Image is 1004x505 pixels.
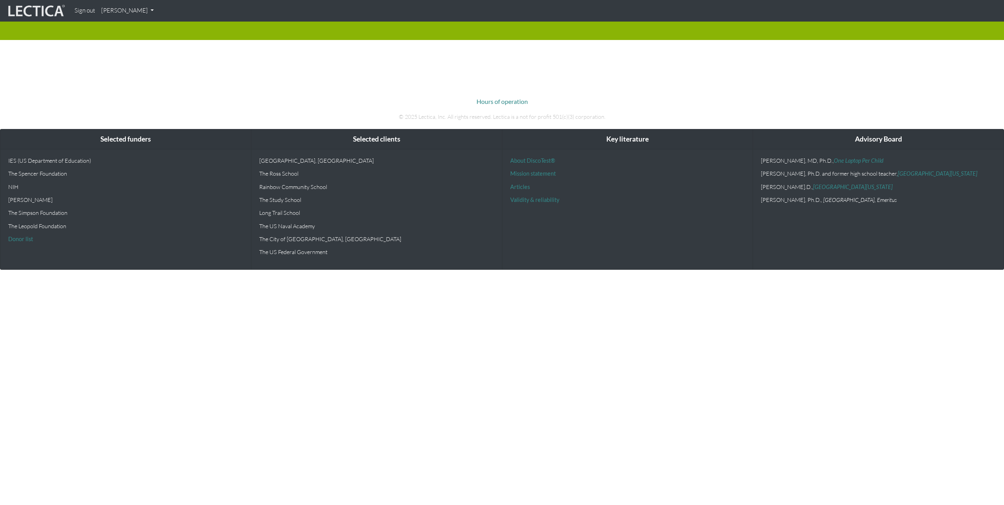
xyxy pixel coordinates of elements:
[251,129,502,149] div: Selected clients
[259,157,494,164] p: [GEOGRAPHIC_DATA], [GEOGRAPHIC_DATA]
[510,170,556,177] a: Mission statement
[510,157,555,164] a: About DiscoTest®
[259,196,494,203] p: The Study School
[71,3,98,18] a: Sign out
[761,170,996,177] p: [PERSON_NAME], Ph.D. and former high school teacher,
[98,3,157,18] a: [PERSON_NAME]
[8,157,243,164] p: IES (US Department of Education)
[834,157,884,164] a: One Laptop Per Child
[761,196,996,203] p: [PERSON_NAME], Ph.D.
[6,4,65,18] img: lecticalive
[761,183,996,190] p: [PERSON_NAME].D.,
[8,183,243,190] p: NIH
[510,196,559,203] a: Validity & reliability
[259,249,494,255] p: The US Federal Government
[259,170,494,177] p: The Ross School
[761,157,996,164] p: [PERSON_NAME], MD, Ph.D.,
[477,98,528,105] a: Hours of operation
[259,209,494,216] p: Long Trail School
[0,129,251,149] div: Selected funders
[284,113,720,121] p: © 2025 Lectica, Inc. All rights reserved. Lectica is a not for profit 501(c)(3) corporation.
[259,236,494,242] p: The City of [GEOGRAPHIC_DATA], [GEOGRAPHIC_DATA]
[8,170,243,177] p: The Spencer Foundation
[8,236,33,242] a: Donor list
[753,129,1004,149] div: Advisory Board
[813,183,893,190] a: [GEOGRAPHIC_DATA][US_STATE]
[510,183,530,190] a: Articles
[502,129,753,149] div: Key literature
[259,223,494,229] p: The US Naval Academy
[8,223,243,229] p: The Leopold Foundation
[8,209,243,216] p: The Simpson Foundation
[259,183,494,190] p: Rainbow Community School
[821,196,897,203] em: , [GEOGRAPHIC_DATA], Emeritus
[898,170,977,177] a: [GEOGRAPHIC_DATA][US_STATE]
[8,196,243,203] p: [PERSON_NAME]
